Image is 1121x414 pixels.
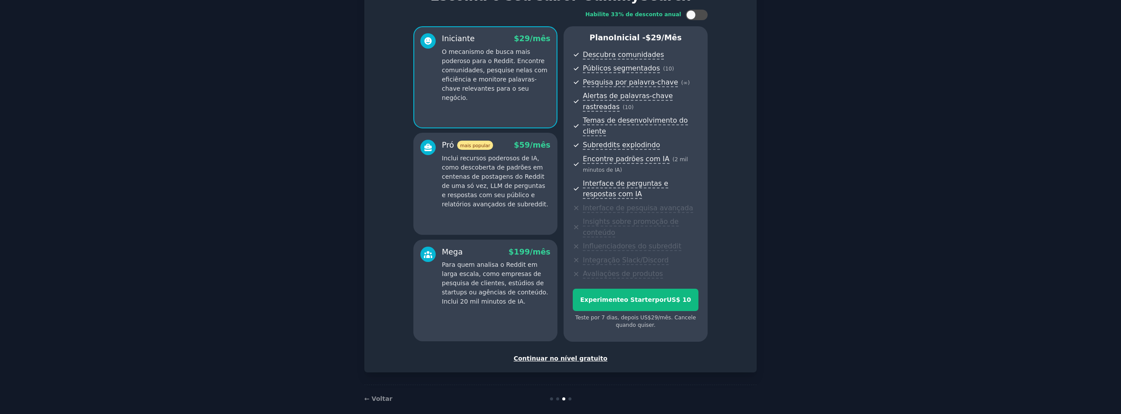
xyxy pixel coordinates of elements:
font: Interface de perguntas e respostas com IA [583,179,668,198]
font: /mês [530,248,550,256]
font: Pesquisa por palavra-chave [583,78,678,86]
font: US$ 10 [666,296,691,303]
font: Descubra comunidades [583,50,664,59]
font: Iniciante [442,34,475,43]
font: /mês [530,34,550,43]
font: Mega [442,248,463,256]
font: Alertas de palavras-chave rastreadas [583,92,673,111]
font: ( [623,104,625,110]
font: ) [687,80,690,86]
font: ) [620,167,622,173]
button: Experimenteo StarterporUS$ 10 [573,289,698,311]
font: por [655,296,667,303]
font: ( [663,66,665,72]
font: Avaliações de produtos [583,269,663,278]
font: Plano [589,33,613,42]
font: /mês [662,33,682,42]
font: Encontre padrões com IA [583,155,670,163]
font: 29 [651,33,661,42]
font: 29 [651,315,658,321]
font: ( [673,156,675,163]
font: Inclui recursos poderosos de IA, como descoberta de padrões em centenas de postagens do Reddit de... [442,155,548,208]
font: Experimente [580,296,624,303]
font: ( [681,80,683,86]
font: /mês [530,141,550,149]
font: $ [514,34,519,43]
font: 29 [519,34,530,43]
font: O mecanismo de busca mais poderoso para o Reddit. Encontre comunidades, pesquise nelas com eficiê... [442,48,547,101]
font: 59 [519,141,530,149]
font: , depois US$ [617,315,651,321]
font: Públicos segmentados [583,64,660,72]
font: 2 mil minutos de IA [583,156,688,173]
font: Integração Slack/Discord [583,256,669,264]
font: Continuar no nível gratuito [514,355,607,362]
font: Influenciadores do subreddit [583,242,681,250]
font: Interface de pesquisa avançada [583,204,693,212]
font: $ [514,141,519,149]
font: /mês [658,315,671,321]
font: 199 [514,248,530,256]
font: ) [672,66,674,72]
a: ← Voltar [364,395,392,402]
font: ) [631,104,634,110]
font: ∞ [683,80,687,86]
font: mais popular [460,143,490,148]
font: Para quem analisa o Reddit em larga escala, como empresas de pesquisa de clientes, estúdios de st... [442,261,548,305]
font: Pró [442,141,454,149]
font: o Starter [624,296,655,303]
font: 10 [625,104,632,110]
font: Inicial - [613,33,645,42]
font: Habilite 33% de desconto anual [585,11,681,18]
font: $ [645,33,651,42]
font: $ [508,248,514,256]
font: Temas de desenvolvimento do cliente [583,116,688,135]
font: 10 [665,66,672,72]
font: Insights sobre promoção de conteúdo [583,217,679,237]
font: Teste por 7 dias [575,315,618,321]
font: Subreddits explodindo [583,141,660,149]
